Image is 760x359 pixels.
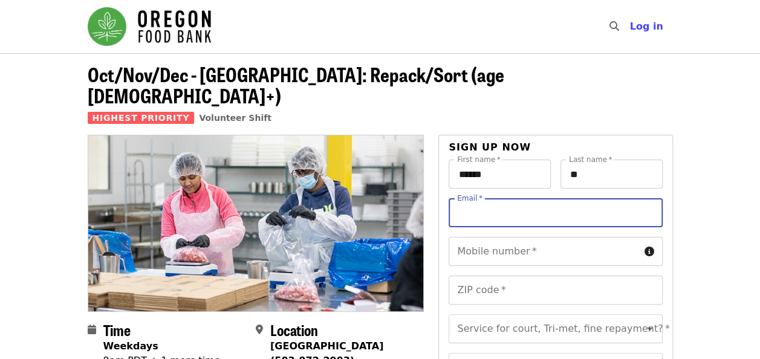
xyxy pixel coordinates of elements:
[103,319,131,340] span: Time
[641,320,658,337] button: Open
[620,15,672,39] button: Log in
[457,156,501,163] label: First name
[449,276,662,305] input: ZIP code
[449,198,662,227] input: Email
[626,12,635,41] input: Search
[449,237,639,266] input: Mobile number
[609,21,619,32] i: search icon
[199,113,271,123] a: Volunteer Shift
[88,324,96,335] i: calendar icon
[88,135,424,311] img: Oct/Nov/Dec - Beaverton: Repack/Sort (age 10+) organized by Oregon Food Bank
[629,21,663,32] span: Log in
[449,160,551,189] input: First name
[645,246,654,257] i: circle-info icon
[569,156,612,163] label: Last name
[457,195,482,202] label: Email
[88,60,504,109] span: Oct/Nov/Dec - [GEOGRAPHIC_DATA]: Repack/Sort (age [DEMOGRAPHIC_DATA]+)
[560,160,663,189] input: Last name
[88,112,195,124] span: Highest Priority
[270,319,318,340] span: Location
[88,7,211,46] img: Oregon Food Bank - Home
[449,141,531,153] span: Sign up now
[103,340,158,352] strong: Weekdays
[256,324,263,335] i: map-marker-alt icon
